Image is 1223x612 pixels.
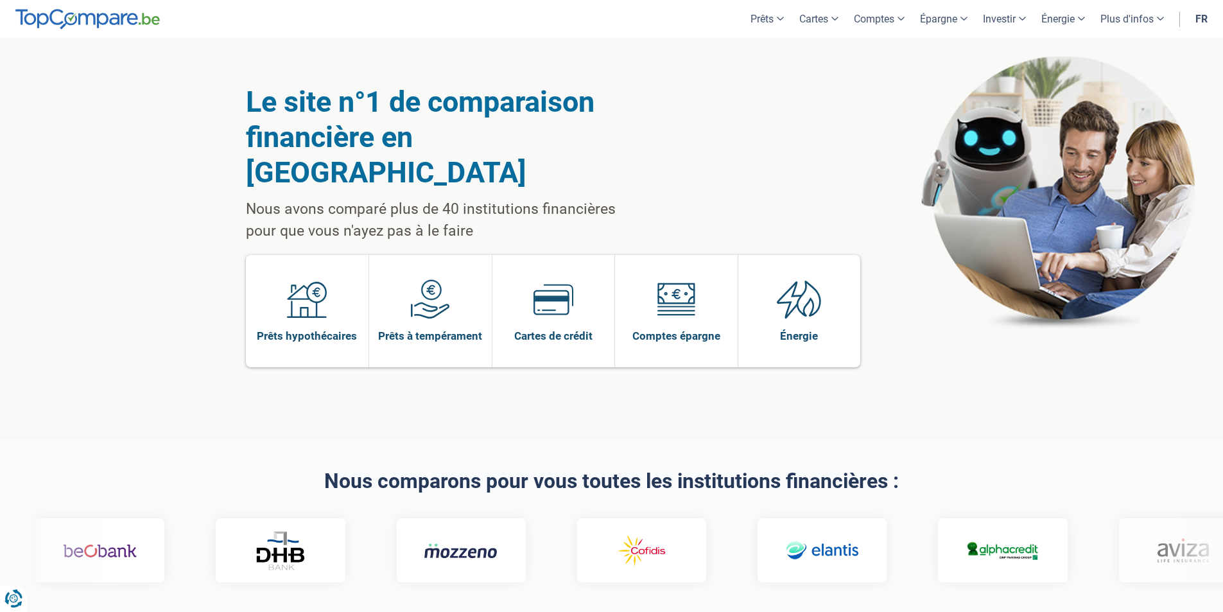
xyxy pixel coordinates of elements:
span: Énergie [780,329,818,343]
a: Énergie Énergie [738,255,861,367]
img: Énergie [777,279,822,319]
img: Cartes de crédit [533,279,573,319]
span: Comptes épargne [632,329,720,343]
a: Cartes de crédit Cartes de crédit [492,255,615,367]
img: DHB Bank [255,531,306,570]
img: TopCompare [15,9,160,30]
span: Cartes de crédit [514,329,593,343]
img: Prêts hypothécaires [287,279,327,319]
h2: Nous comparons pour vous toutes les institutions financières : [246,470,978,493]
a: Prêts hypothécaires Prêts hypothécaires [246,255,369,367]
h1: Le site n°1 de comparaison financière en [GEOGRAPHIC_DATA] [246,84,648,190]
img: Elantis [785,532,859,570]
span: Prêts hypothécaires [257,329,357,343]
a: Prêts à tempérament Prêts à tempérament [369,255,492,367]
a: Comptes épargne Comptes épargne [615,255,738,367]
span: Prêts à tempérament [378,329,482,343]
img: Comptes épargne [656,279,696,319]
img: Cofidis [605,532,679,570]
img: Mozzeno [424,543,498,559]
img: Prêts à tempérament [410,279,450,319]
p: Nous avons comparé plus de 40 institutions financières pour que vous n'ayez pas à le faire [246,198,648,242]
img: Alphacredit [966,539,1039,562]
